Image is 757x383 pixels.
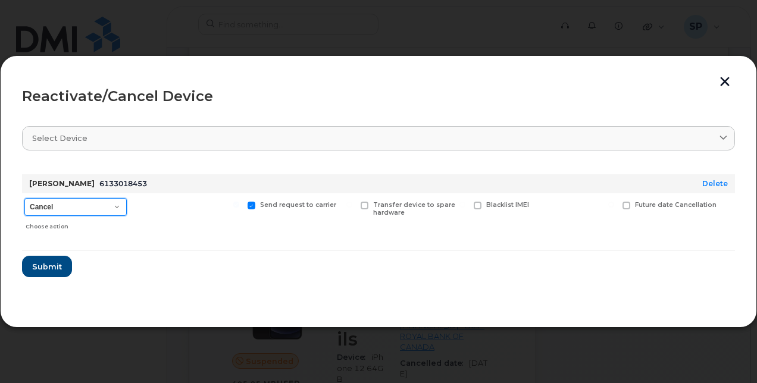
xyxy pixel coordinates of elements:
a: Delete [702,179,728,188]
div: Reactivate/Cancel Device [22,89,735,103]
input: Transfer device to spare hardware [346,202,352,208]
input: Blacklist IMEI [459,202,465,208]
span: Blacklist IMEI [486,201,529,209]
span: Send request to carrier [260,201,336,209]
input: Future date Cancellation [608,202,614,208]
span: Future date Cancellation [635,201,717,209]
input: Send request to carrier [233,202,239,208]
span: Transfer device to spare hardware [373,201,455,216]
